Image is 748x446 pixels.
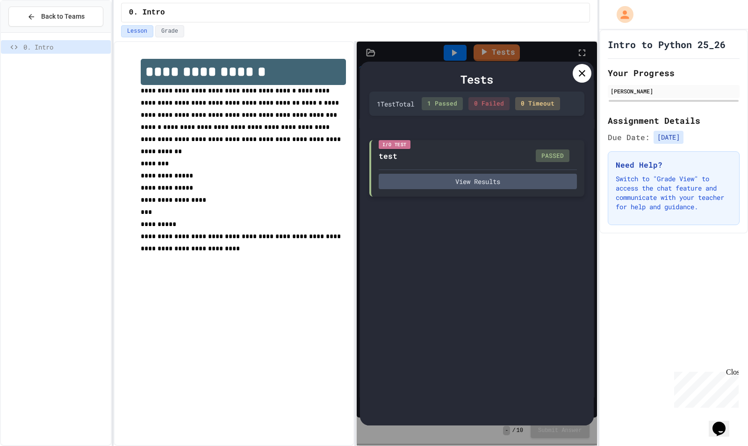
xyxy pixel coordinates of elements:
[709,409,739,437] iframe: chat widget
[23,42,107,52] span: 0. Intro
[422,97,463,110] div: 1 Passed
[670,368,739,408] iframe: chat widget
[4,4,65,59] div: Chat with us now!Close
[536,149,569,163] div: PASSED
[608,114,740,127] h2: Assignment Details
[515,97,560,110] div: 0 Timeout
[379,150,397,162] div: test
[121,25,153,37] button: Lesson
[155,25,184,37] button: Grade
[369,71,584,88] div: Tests
[379,174,577,189] button: View Results
[616,159,732,170] h3: Need Help?
[616,174,732,212] p: Switch to "Grade View" to access the chat feature and communicate with your teacher for help and ...
[41,12,85,21] span: Back to Teams
[611,87,737,95] div: [PERSON_NAME]
[607,4,636,25] div: My Account
[8,7,103,27] button: Back to Teams
[608,66,740,79] h2: Your Progress
[608,38,726,51] h1: Intro to Python 25_26
[379,140,410,149] div: I/O Test
[377,99,414,109] div: 1 Test Total
[129,7,165,18] span: 0. Intro
[468,97,510,110] div: 0 Failed
[608,132,650,143] span: Due Date:
[654,131,683,144] span: [DATE]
